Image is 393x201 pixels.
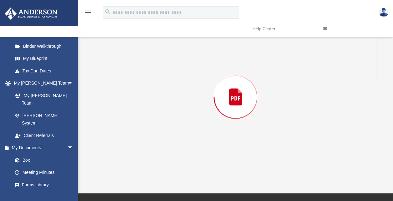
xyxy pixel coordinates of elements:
[9,52,80,65] a: My Blueprint
[248,17,318,41] a: Help Center
[84,12,92,16] a: menu
[9,166,80,179] a: Meeting Minutes
[9,65,83,77] a: Tax Due Dates
[67,77,80,90] span: arrow_drop_down
[104,8,111,15] i: search
[4,77,80,90] a: My [PERSON_NAME] Teamarrow_drop_down
[4,142,80,154] a: My Documentsarrow_drop_down
[3,7,59,20] img: Anderson Advisors Platinum Portal
[9,109,80,129] a: [PERSON_NAME] System
[9,89,77,109] a: My [PERSON_NAME] Team
[9,40,83,52] a: Binder Walkthrough
[67,142,80,154] span: arrow_drop_down
[379,8,388,17] img: User Pic
[9,154,77,166] a: Box
[9,129,80,142] a: Client Referrals
[9,179,77,191] a: Forms Library
[84,9,92,16] i: menu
